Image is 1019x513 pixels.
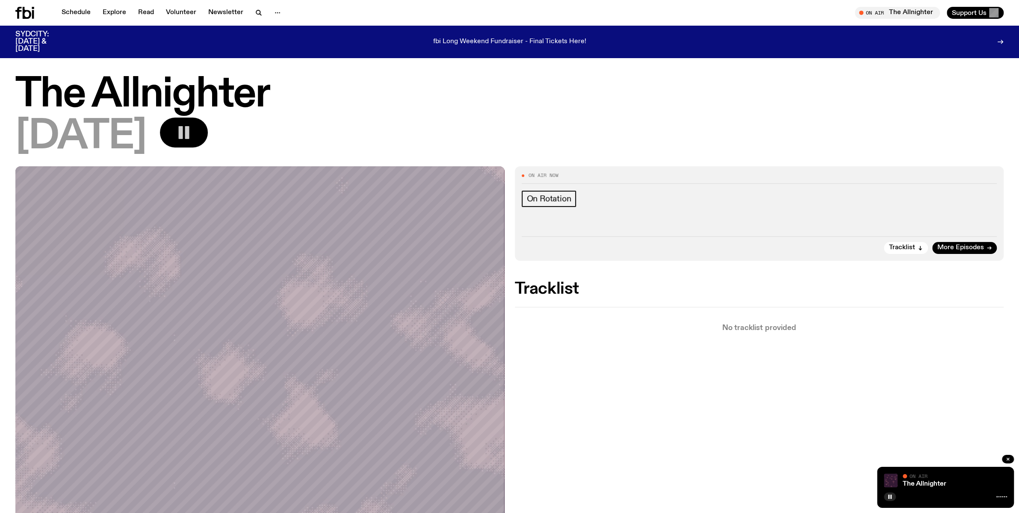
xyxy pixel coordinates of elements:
[903,481,946,487] a: The Allnighter
[15,76,1004,114] h1: The Allnighter
[855,7,940,19] button: On AirThe Allnighter
[884,242,928,254] button: Tracklist
[932,242,997,254] a: More Episodes
[15,118,146,156] span: [DATE]
[515,324,1004,332] p: No tracklist provided
[527,194,571,203] span: On Rotation
[15,31,70,53] h3: SYDCITY: [DATE] & [DATE]
[952,9,987,17] span: Support Us
[937,245,984,251] span: More Episodes
[522,191,576,207] a: On Rotation
[947,7,1004,19] button: Support Us
[203,7,248,19] a: Newsletter
[433,38,586,46] p: fbi Long Weekend Fundraiser - Final Tickets Here!
[515,281,1004,297] h2: Tracklist
[97,7,131,19] a: Explore
[56,7,96,19] a: Schedule
[529,173,558,178] span: On Air Now
[133,7,159,19] a: Read
[889,245,915,251] span: Tracklist
[161,7,201,19] a: Volunteer
[910,473,927,479] span: On Air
